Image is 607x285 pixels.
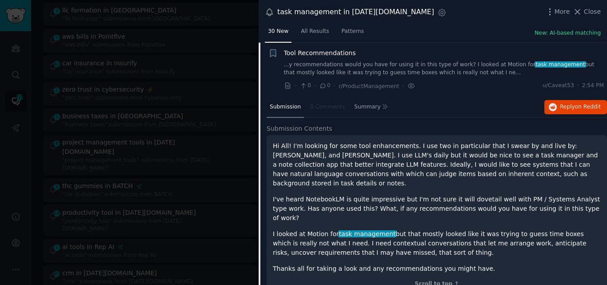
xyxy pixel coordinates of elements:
a: 30 New [265,24,292,43]
span: More [555,7,570,16]
a: Tool Recommendations [284,48,356,58]
button: More [545,7,570,16]
span: Submission Contents [267,124,332,133]
span: · [314,81,316,91]
p: Hi All! I'm looking for some tool enhancements. I use two in particular that I swear by and live ... [273,141,601,188]
span: task management [338,230,396,237]
span: Patterns [342,28,364,36]
p: I looked at Motion for but that mostly looked like it was trying to guess time boxes which is rea... [273,229,601,257]
span: Summary [354,103,380,111]
span: · [334,81,335,91]
span: r/ProductManagement [339,83,399,89]
div: task management in [DATE][DOMAIN_NAME] [277,7,434,18]
a: All Results [298,24,332,43]
p: Thanks all for taking a look and any recommendations you might have. [273,264,601,273]
span: task management [535,61,586,68]
button: New: AI-based matching [535,29,601,37]
span: Reply [560,103,601,111]
span: 0 [300,82,311,90]
span: · [295,81,296,91]
span: · [577,82,579,90]
span: All Results [301,28,329,36]
span: 2:54 PM [582,82,604,90]
span: 0 [319,82,330,90]
a: Patterns [339,24,367,43]
span: Submission [270,103,301,111]
span: Close [584,7,601,16]
span: · [402,81,404,91]
span: u/Caveat53 [543,82,574,90]
button: Close [573,7,601,16]
span: on Reddit [575,104,601,110]
p: I've heard NotebookLM is quite impressive but I'm not sure it will dovetail well with PM / System... [273,195,601,223]
button: Replyon Reddit [544,100,607,114]
a: ...y recommendations would you have for using it in this type of work? I looked at Motion fortask... [284,61,604,76]
span: 30 New [268,28,288,36]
